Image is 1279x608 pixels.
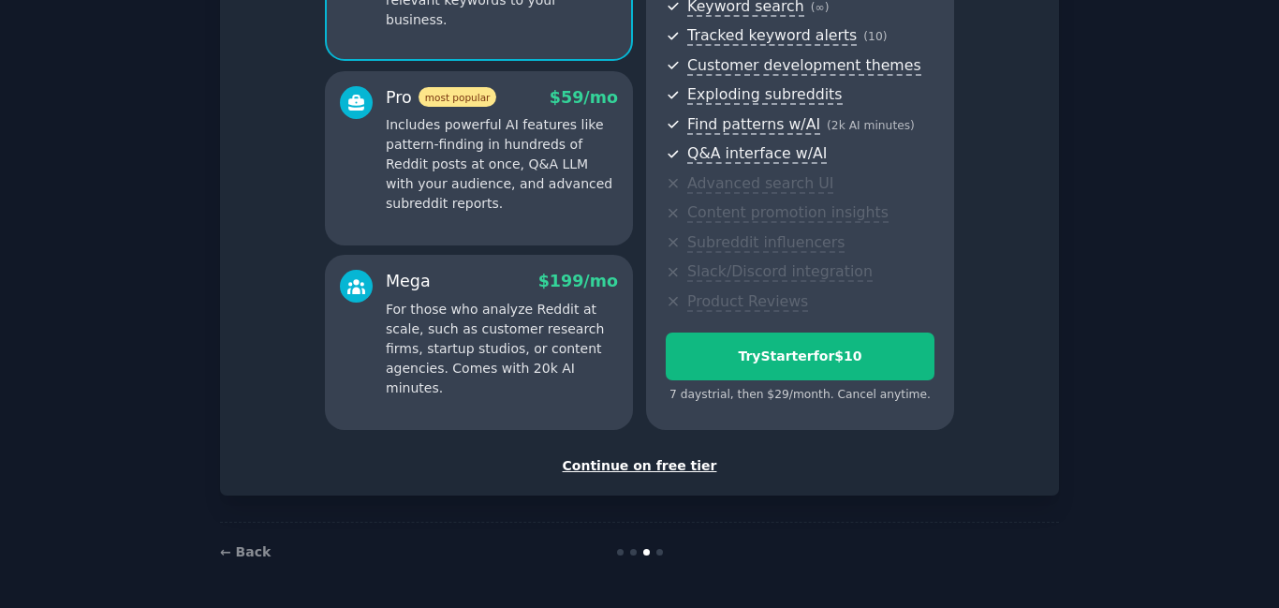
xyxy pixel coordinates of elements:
div: Try Starter for $10 [667,347,934,366]
span: Tracked keyword alerts [687,26,857,46]
span: Find patterns w/AI [687,115,820,135]
span: Q&A interface w/AI [687,144,827,164]
span: $ 199 /mo [538,272,618,290]
span: $ 59 /mo [550,88,618,107]
span: Exploding subreddits [687,85,842,105]
div: Pro [386,86,496,110]
span: most popular [419,87,497,107]
p: Includes powerful AI features like pattern-finding in hundreds of Reddit posts at once, Q&A LLM w... [386,115,618,214]
div: 7 days trial, then $ 29 /month . Cancel anytime. [666,387,934,404]
span: Product Reviews [687,292,808,312]
p: For those who analyze Reddit at scale, such as customer research firms, startup studios, or conte... [386,300,618,398]
span: Slack/Discord integration [687,262,873,282]
span: Subreddit influencers [687,233,845,253]
span: ( ∞ ) [811,1,830,14]
a: ← Back [220,544,271,559]
span: Content promotion insights [687,203,889,223]
button: TryStarterfor$10 [666,333,934,380]
span: ( 2k AI minutes ) [827,119,915,132]
span: Customer development themes [687,56,921,76]
span: ( 10 ) [863,30,887,43]
div: Mega [386,270,431,293]
div: Continue on free tier [240,456,1039,476]
span: Advanced search UI [687,174,833,194]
